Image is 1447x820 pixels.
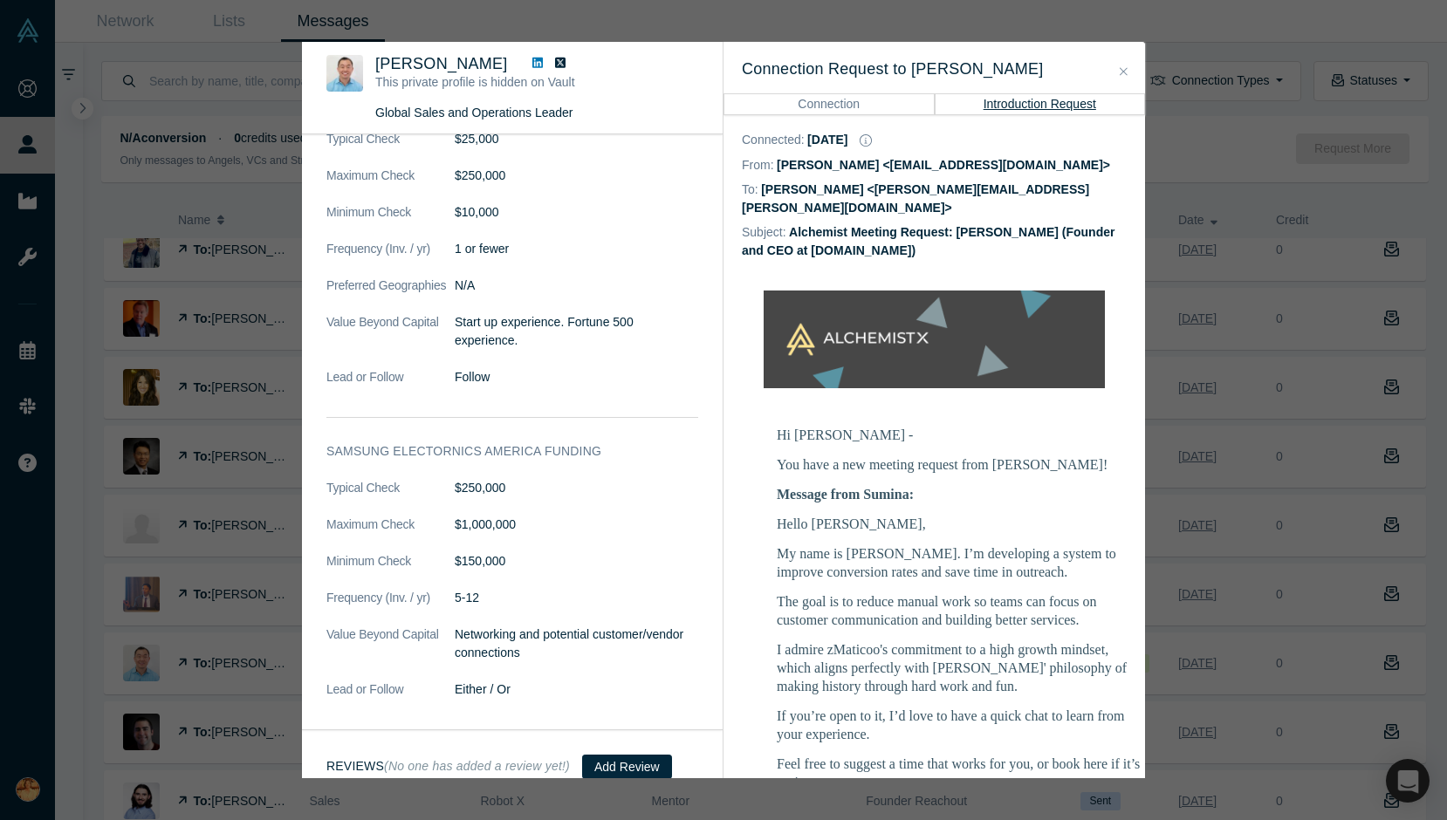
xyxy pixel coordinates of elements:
[742,131,805,149] dt: Connected :
[742,223,786,242] dt: Subject:
[375,55,508,72] span: [PERSON_NAME]
[326,625,455,680] dt: Value Beyond Capital
[777,707,1143,743] p: If you’re open to it, I’d love to have a quick chat to learn from your experience.
[723,93,935,114] button: Connection
[777,455,1143,474] p: You have a new meeting request from [PERSON_NAME]!
[777,426,1143,444] p: Hi [PERSON_NAME] -
[384,759,570,773] small: (No one has added a review yet!)
[777,544,1143,581] p: My name is [PERSON_NAME]. I’m developing a system to improve conversion rates and save time in ou...
[326,368,455,405] dt: Lead or Follow
[375,73,649,92] p: This private profile is hidden on Vault
[455,167,698,185] dd: $250,000
[326,277,455,313] dt: Preferred Geographies
[764,290,1105,388] img: banner-small-topicless-alchx.png
[326,130,455,167] dt: Typical Check
[375,106,573,120] span: Global Sales and Operations Leader
[455,130,698,148] dd: $25,000
[455,552,698,571] dd: $150,000
[455,479,698,497] dd: $250,000
[742,156,774,174] dt: From:
[777,592,1143,629] p: The goal is to reduce manual work so teams can focus on customer communication and building bette...
[326,203,455,240] dt: Minimum Check
[455,516,698,534] dd: $1,000,000
[455,240,698,258] dd: 1 or fewer
[777,515,1143,533] p: Hello [PERSON_NAME],
[1114,62,1133,82] button: Close
[742,182,1089,215] dd: [PERSON_NAME] <[PERSON_NAME][EMAIL_ADDRESS][PERSON_NAME][DOMAIN_NAME]>
[455,589,698,607] dd: 5-12
[455,313,698,350] p: Start up experience. Fortune 500 experience.
[326,442,674,461] h3: Samsung Electornics America funding
[455,625,698,662] p: Networking and potential customer/vendor connections
[777,487,914,502] b: Message from Sumina:
[742,58,1127,81] h3: Connection Request to [PERSON_NAME]
[326,757,570,776] h3: Reviews
[326,479,455,516] dt: Typical Check
[455,680,698,699] dd: Either / Or
[807,133,847,147] dd: [DATE]
[935,93,1146,114] button: Introduction Request
[455,368,698,386] dd: Follow
[326,552,455,589] dt: Minimum Check
[582,755,672,779] button: Add Review
[455,203,698,222] dd: $10,000
[326,313,455,368] dt: Value Beyond Capital
[326,680,455,717] dt: Lead or Follow
[777,158,1110,172] dd: [PERSON_NAME] <[EMAIL_ADDRESS][DOMAIN_NAME]>
[326,589,455,625] dt: Frequency (Inv. / yr)
[326,167,455,203] dt: Maximum Check
[777,755,1143,791] p: Feel free to suggest a time that works for you, or book here if it’s easier:
[742,225,1114,257] dd: Alchemist Meeting Request: [PERSON_NAME] (Founder and CEO at [DOMAIN_NAME])
[326,516,455,552] dt: Maximum Check
[326,55,363,92] img: Paul Chu's Profile Image
[326,240,455,277] dt: Frequency (Inv. / yr)
[777,640,1143,695] p: I admire zMaticoo's commitment to a high growth mindset, which aligns perfectly with [PERSON_NAME...
[455,277,698,295] dd: N/A
[742,181,758,199] dt: To:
